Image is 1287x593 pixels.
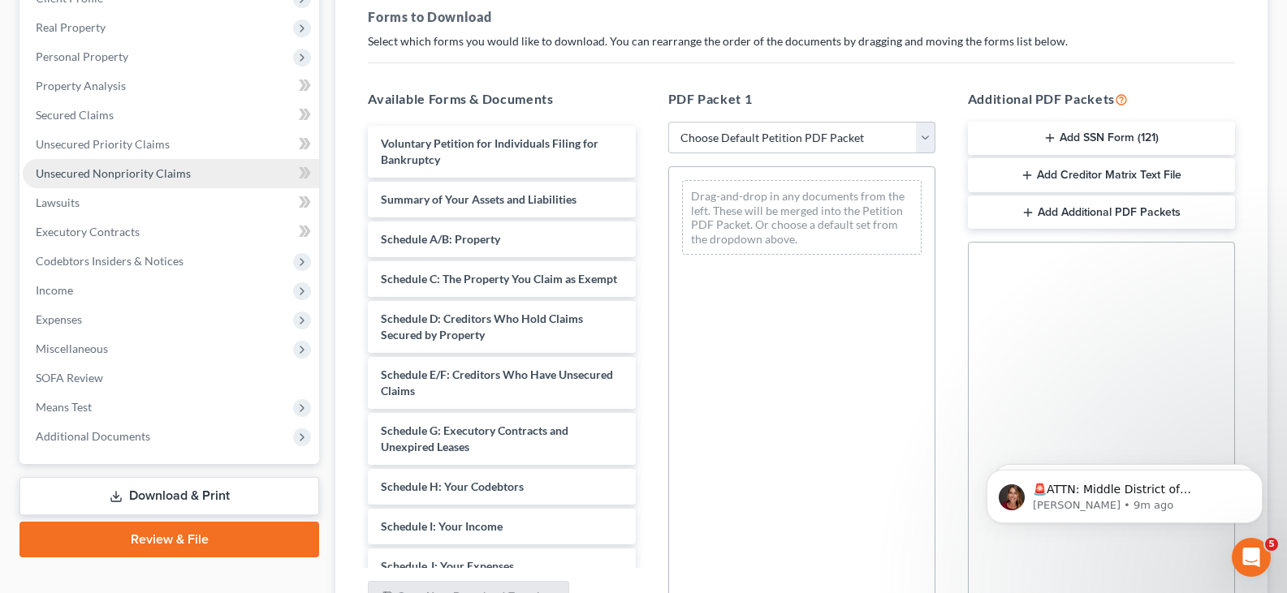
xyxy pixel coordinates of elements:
[36,137,170,151] span: Unsecured Priority Claims
[36,283,73,297] span: Income
[1232,538,1271,577] iframe: Intercom live chat
[682,180,922,255] div: Drag-and-drop in any documents from the left. These will be merged into the Petition PDF Packet. ...
[23,159,319,188] a: Unsecured Nonpriority Claims
[381,192,577,206] span: Summary of Your Assets and Liabilities
[36,254,184,268] span: Codebtors Insiders & Notices
[962,436,1287,549] iframe: Intercom notifications message
[36,371,103,385] span: SOFA Review
[23,363,319,393] a: SOFA Review
[968,122,1235,156] button: Add SSN Form (121)
[381,232,500,246] span: Schedule A/B: Property
[36,400,92,414] span: Means Test
[968,158,1235,192] button: Add Creditor Matrix Text File
[36,429,150,443] span: Additional Documents
[23,188,319,217] a: Lawsuits
[36,79,126,92] span: Property Analysis
[36,166,191,180] span: Unsecured Nonpriority Claims
[968,89,1235,109] h5: Additional PDF Packets
[381,367,613,397] span: Schedule E/F: Creditors Who Have Unsecured Claims
[23,71,319,101] a: Property Analysis
[36,108,114,122] span: Secured Claims
[381,272,617,286] span: Schedule C: The Property You Claim as Exempt
[36,312,82,326] span: Expenses
[36,225,140,238] span: Executory Contracts
[381,312,583,342] span: Schedule D: Creditors Who Hold Claims Secured by Property
[36,20,106,34] span: Real Property
[23,217,319,247] a: Executory Contracts
[368,89,635,109] h5: Available Forms & Documents
[381,479,524,493] span: Schedule H: Your Codebtors
[23,101,319,130] a: Secured Claims
[368,33,1235,49] p: Select which forms you would like to download. You can rearrange the order of the documents by dr...
[968,196,1235,230] button: Add Additional PDF Packets
[668,89,935,109] h5: PDF Packet 1
[368,7,1235,27] h5: Forms to Download
[381,519,503,533] span: Schedule I: Your Income
[19,522,319,557] a: Review & File
[23,130,319,159] a: Unsecured Priority Claims
[19,477,319,515] a: Download & Print
[381,136,598,166] span: Voluntary Petition for Individuals Filing for Bankruptcy
[36,49,128,63] span: Personal Property
[1265,538,1278,551] span: 5
[381,423,568,453] span: Schedule G: Executory Contracts and Unexpired Leases
[36,342,108,355] span: Miscellaneous
[36,196,80,209] span: Lawsuits
[381,559,514,573] span: Schedule J: Your Expenses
